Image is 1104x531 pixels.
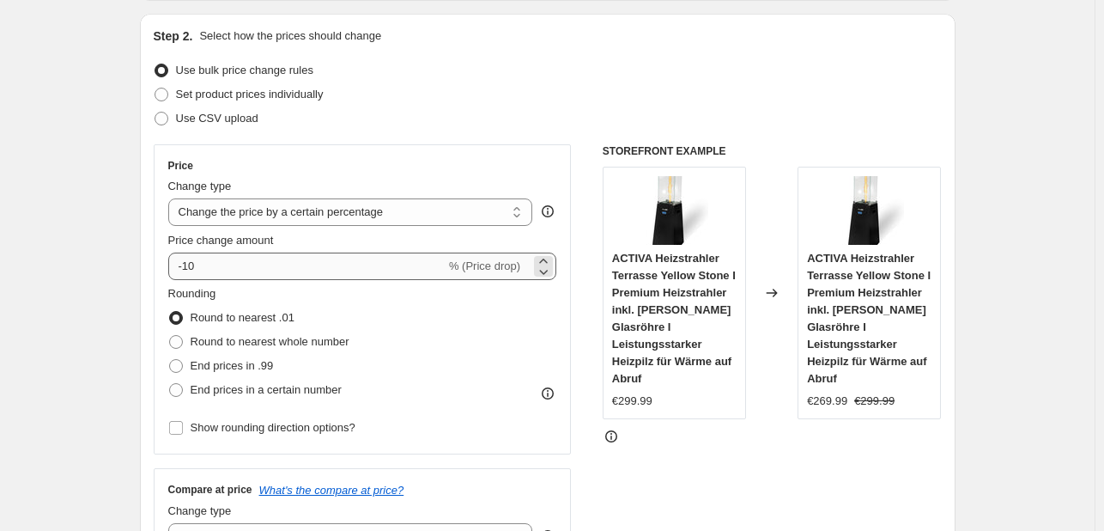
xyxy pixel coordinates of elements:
[168,180,232,192] span: Change type
[176,64,313,76] span: Use bulk price change rules
[168,234,274,247] span: Price change amount
[154,27,193,45] h2: Step 2.
[807,393,847,410] div: €269.99
[168,504,232,517] span: Change type
[176,112,258,125] span: Use CSV upload
[176,88,324,101] span: Set product prices individually
[449,259,520,272] span: % (Price drop)
[168,253,446,280] input: -15
[191,335,349,348] span: Round to nearest whole number
[191,383,342,396] span: End prices in a certain number
[168,287,216,300] span: Rounding
[640,176,708,245] img: 51Lz0PvjkkL._AC_SL1500_80x.jpg
[191,421,355,434] span: Show rounding direction options?
[603,144,942,158] h6: STOREFRONT EXAMPLE
[612,252,736,385] span: ACTIVA Heizstrahler Terrasse Yellow Stone I Premium Heizstrahler inkl. [PERSON_NAME] Glasröhre I ...
[539,203,556,220] div: help
[168,483,252,497] h3: Compare at price
[259,484,404,497] button: What's the compare at price?
[835,176,904,245] img: 51Lz0PvjkkL._AC_SL1500_80x.jpg
[191,359,274,372] span: End prices in .99
[168,159,193,173] h3: Price
[807,252,931,385] span: ACTIVA Heizstrahler Terrasse Yellow Stone I Premium Heizstrahler inkl. [PERSON_NAME] Glasröhre I ...
[854,393,895,410] strike: €299.99
[612,393,652,410] div: €299.99
[191,311,294,324] span: Round to nearest .01
[199,27,381,45] p: Select how the prices should change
